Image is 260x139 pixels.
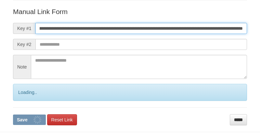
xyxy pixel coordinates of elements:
[51,117,73,122] span: Reset Link
[13,39,35,50] span: Key #2
[13,115,46,125] button: Save
[13,7,247,16] p: Manual Link Form
[13,23,35,34] span: Key #1
[47,114,77,125] a: Reset Link
[13,55,31,79] span: Note
[17,117,28,122] span: Save
[13,84,247,101] div: Loading..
